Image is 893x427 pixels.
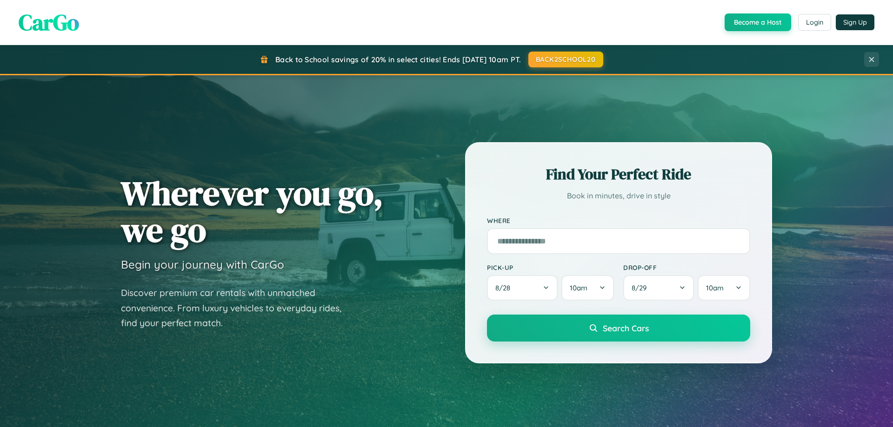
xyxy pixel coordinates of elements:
button: 10am [561,275,614,301]
button: Login [798,14,831,31]
h1: Wherever you go, we go [121,175,383,248]
span: 10am [570,283,587,292]
label: Pick-up [487,263,614,271]
span: 8 / 28 [495,283,515,292]
span: Search Cars [603,323,649,333]
span: Back to School savings of 20% in select cities! Ends [DATE] 10am PT. [275,55,521,64]
label: Drop-off [623,263,750,271]
p: Book in minutes, drive in style [487,189,750,203]
label: Where [487,217,750,224]
span: 10am [706,283,724,292]
p: Discover premium car rentals with unmatched convenience. From luxury vehicles to everyday rides, ... [121,285,353,331]
button: BACK2SCHOOL20 [528,52,603,67]
button: 8/28 [487,275,558,301]
h2: Find Your Perfect Ride [487,164,750,184]
h3: Begin your journey with CarGo [121,257,284,271]
button: 10am [698,275,750,301]
button: Sign Up [836,14,874,30]
button: Search Cars [487,315,750,342]
span: CarGo [19,7,79,38]
span: 8 / 29 [632,283,651,292]
button: 8/29 [623,275,694,301]
button: Become a Host [725,13,791,31]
